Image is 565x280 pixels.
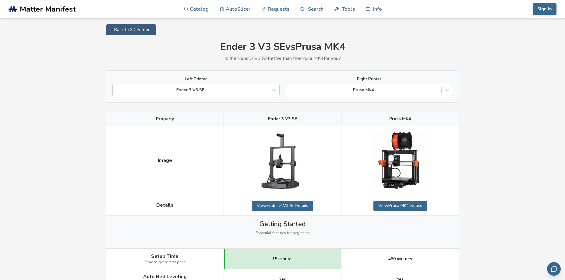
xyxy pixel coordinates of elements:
button: Send feedback via email [547,262,561,276]
a: ViewEnder 3 V3 SEDetails [252,201,313,211]
button: Sign In [533,3,556,15]
p: Is the Ender 3 V3 SE better than the Prusa MK4 for you? [106,56,459,61]
span: 480 minutes [388,257,412,261]
img: Ender 3 V3 SE [252,131,313,191]
span: Image [158,158,172,163]
span: Getting Started [260,220,305,228]
label: Left Printer [112,77,280,82]
label: Right Printer [286,77,453,82]
span: Setup Time [151,254,178,259]
span: Auto Bed Leveling [143,274,187,279]
h1: Ender 3 V3 SE vs Prusa MK4 [106,41,459,53]
span: Matter Manifest [20,5,76,13]
input: Ender 3 V3 SE [116,88,117,93]
a: ViewPrusa MK4Details [373,201,427,211]
img: Prusa MK4 [370,131,431,191]
span: Ender 3 V3 SE [268,117,297,121]
span: Details [156,202,174,208]
a: ← Back to 3D Printers [106,24,156,35]
span: Property [156,117,174,121]
input: Prusa MK4 [289,88,290,93]
span: Essential features for beginners [256,231,310,235]
span: Prusa MK4 [389,117,411,121]
span: Time to get to first print [145,260,185,264]
span: 15 minutes [272,257,294,261]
